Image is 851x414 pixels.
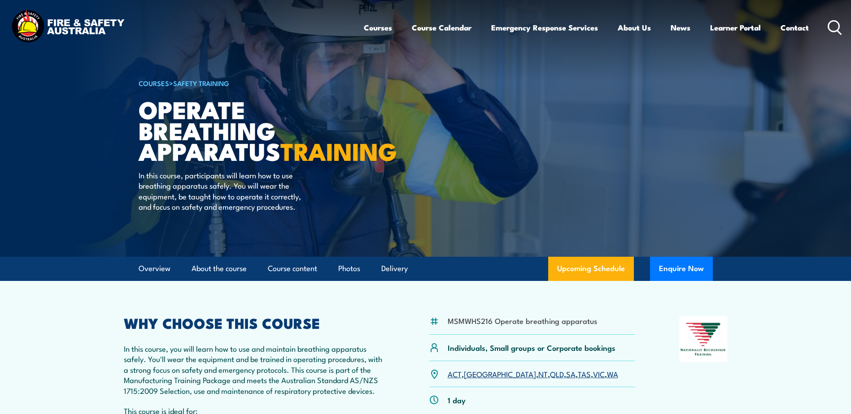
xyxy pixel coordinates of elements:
a: QLD [550,368,564,379]
a: Overview [139,257,170,280]
a: Course content [268,257,317,280]
a: Courses [364,16,392,39]
p: In this course, participants will learn how to use breathing apparatus safely. You will wear the ... [139,170,302,212]
a: Safety Training [173,78,229,88]
a: Emergency Response Services [491,16,598,39]
a: ACT [448,368,462,379]
p: Individuals, Small groups or Corporate bookings [448,342,615,353]
p: In this course, you will learn how to use and maintain breathing apparatus safely. You'll wear th... [124,343,386,396]
button: Enquire Now [650,257,713,281]
a: Course Calendar [412,16,471,39]
li: MSMWHS216 Operate breathing apparatus [448,315,597,326]
h2: WHY CHOOSE THIS COURSE [124,316,386,329]
a: About the course [192,257,247,280]
p: 1 day [448,395,466,405]
p: , , , , , , , [448,369,618,379]
a: Delivery [381,257,408,280]
a: News [671,16,690,39]
a: TAS [578,368,591,379]
img: Nationally Recognised Training logo. [679,316,728,362]
a: SA [566,368,576,379]
strong: TRAINING [280,132,397,169]
h1: Operate Breathing Apparatus [139,99,360,161]
a: [GEOGRAPHIC_DATA] [464,368,536,379]
a: Contact [781,16,809,39]
a: Learner Portal [710,16,761,39]
a: Photos [338,257,360,280]
a: Upcoming Schedule [548,257,634,281]
a: NT [538,368,548,379]
a: WA [607,368,618,379]
a: VIC [593,368,605,379]
a: About Us [618,16,651,39]
h6: > [139,78,360,88]
a: COURSES [139,78,169,88]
